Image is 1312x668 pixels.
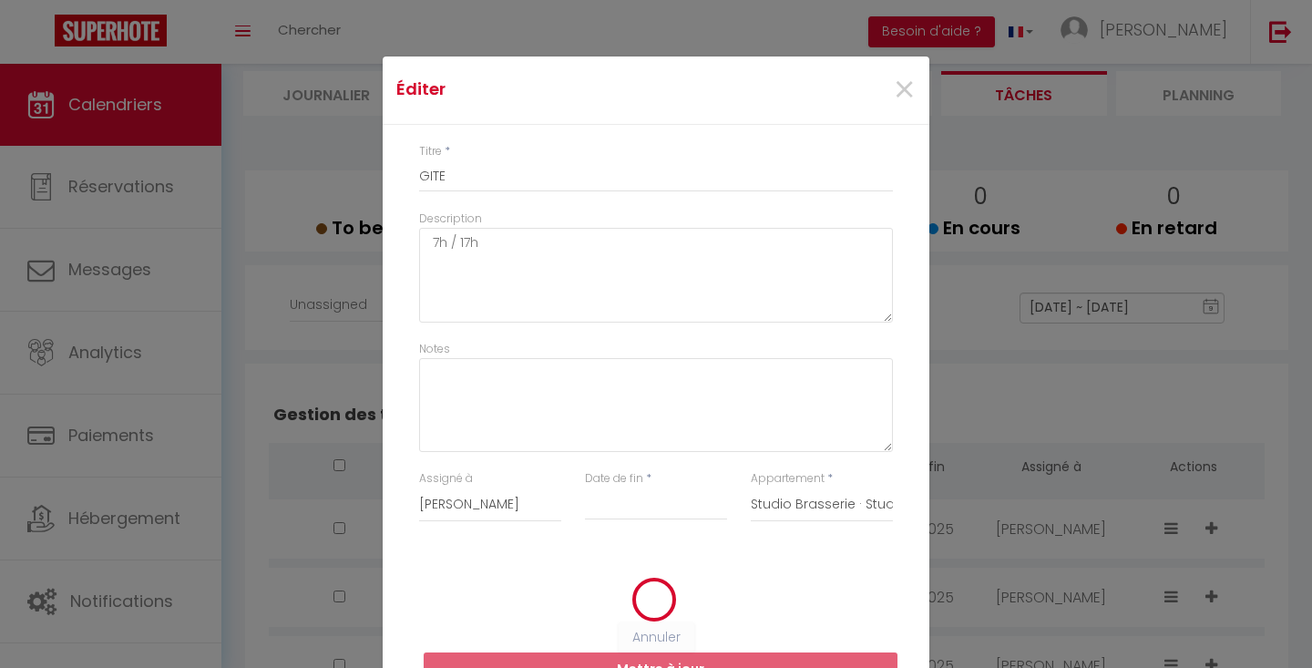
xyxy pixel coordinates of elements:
[893,71,916,110] button: Close
[751,470,825,488] label: Appartement
[419,470,473,488] label: Assigné à
[893,63,916,118] span: ×
[419,341,450,358] label: Notes
[619,622,694,653] button: Annuler
[396,77,734,102] h4: Éditer
[419,143,442,160] label: Titre
[419,211,482,228] label: Description
[585,470,643,488] label: Date de fin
